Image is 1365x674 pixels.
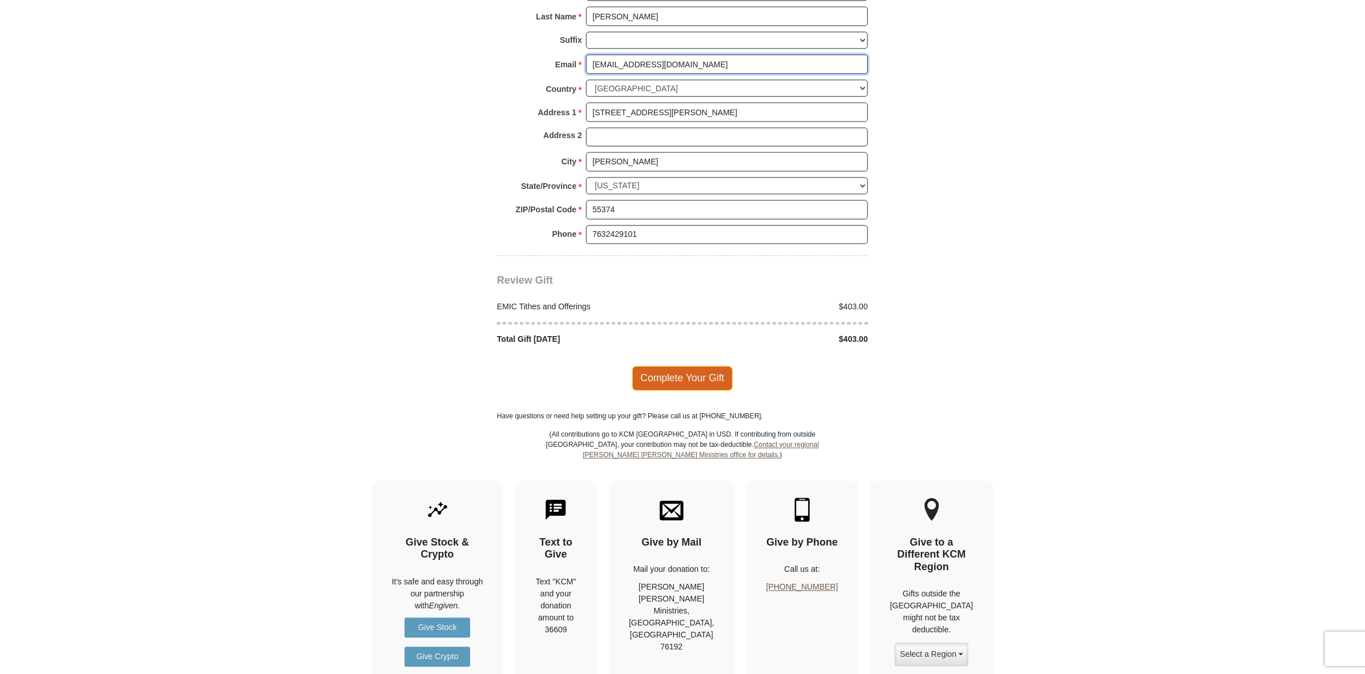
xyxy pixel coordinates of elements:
span: Complete Your Gift [632,366,733,390]
img: give-by-stock.svg [426,498,450,522]
img: envelope.svg [660,498,684,522]
a: [PHONE_NUMBER] [766,583,838,592]
p: [PERSON_NAME] [PERSON_NAME] Ministries, [GEOGRAPHIC_DATA], [GEOGRAPHIC_DATA] 76192 [629,582,714,653]
p: Mail your donation to: [629,564,714,576]
strong: Email [555,56,576,72]
div: Total Gift [DATE] [491,334,683,346]
h4: Give to a Different KCM Region [890,537,974,574]
p: Call us at: [766,564,838,576]
h4: Text to Give [535,537,577,562]
i: Engiven. [429,602,460,611]
strong: Address 1 [538,104,577,120]
button: Select a Region [895,643,968,667]
p: It's safe and easy through our partnership with [392,576,483,612]
strong: Last Name [536,9,577,25]
strong: City [562,154,576,170]
p: Gifts outside the [GEOGRAPHIC_DATA] might not be tax deductible. [890,588,974,636]
img: mobile.svg [790,498,814,522]
a: Give Stock [405,618,470,638]
strong: ZIP/Postal Code [516,202,577,218]
img: other-region [924,498,940,522]
div: EMIC Tithes and Offerings [491,301,683,313]
h4: Give by Mail [629,537,714,550]
h4: Give by Phone [766,537,838,550]
a: Give Crypto [405,647,470,667]
strong: Country [546,81,577,97]
p: Have questions or need help setting up your gift? Please call us at [PHONE_NUMBER]. [497,411,868,422]
div: $403.00 [682,301,874,313]
img: text-to-give.svg [544,498,568,522]
strong: Phone [552,227,577,243]
p: (All contributions go to KCM [GEOGRAPHIC_DATA] in USD. If contributing from outside [GEOGRAPHIC_D... [546,430,819,481]
div: Text "KCM" and your donation amount to 36609 [535,576,577,636]
strong: Address 2 [543,128,582,144]
span: Review Gift [497,275,553,286]
h4: Give Stock & Crypto [392,537,483,562]
strong: State/Province [521,179,576,195]
strong: Suffix [560,32,582,48]
a: Contact your regional [PERSON_NAME] [PERSON_NAME] Ministries office for details. [583,441,819,459]
div: $403.00 [682,334,874,346]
